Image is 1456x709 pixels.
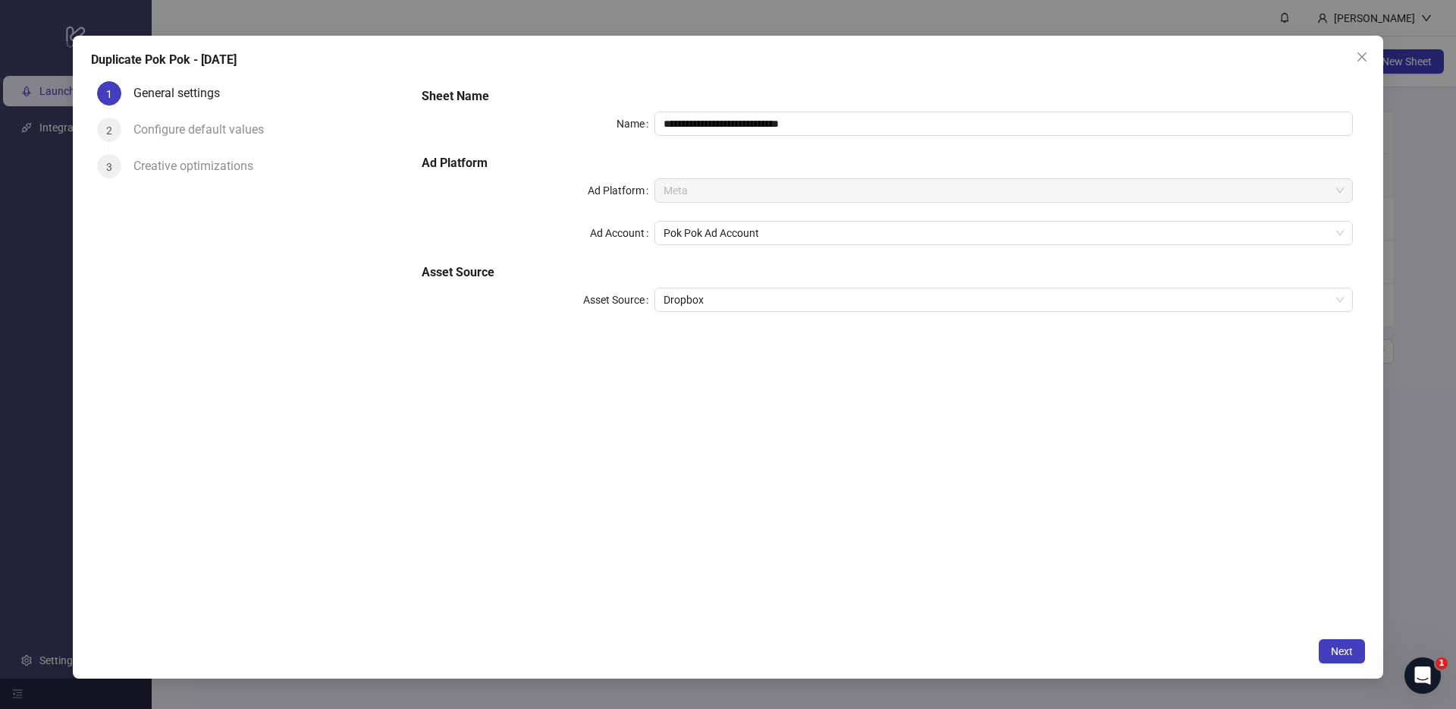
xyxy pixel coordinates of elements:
span: close [1356,51,1368,63]
button: Close [1350,45,1374,69]
div: Configure default values [133,118,276,142]
iframe: Intercom live chat [1404,657,1441,694]
span: 1 [1436,657,1448,670]
span: 2 [106,124,112,136]
span: 3 [106,160,112,172]
span: Next [1331,644,1353,657]
label: Ad Platform [588,178,654,203]
h5: Sheet Name [422,87,1353,106]
span: Meta [664,179,1344,202]
span: Dropbox [664,288,1344,311]
label: Ad Account [590,221,654,245]
div: General settings [133,81,232,106]
h5: Ad Platform [422,154,1353,172]
h5: Asset Source [422,263,1353,282]
div: Duplicate Pok Pok - [DATE] [91,51,1365,69]
label: Name [617,112,654,136]
input: Name [654,112,1353,136]
div: Creative optimizations [133,154,265,178]
label: Asset Source [583,288,654,312]
button: Next [1319,638,1365,663]
span: 1 [106,87,112,99]
span: Pok Pok Ad Account [664,222,1344,244]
